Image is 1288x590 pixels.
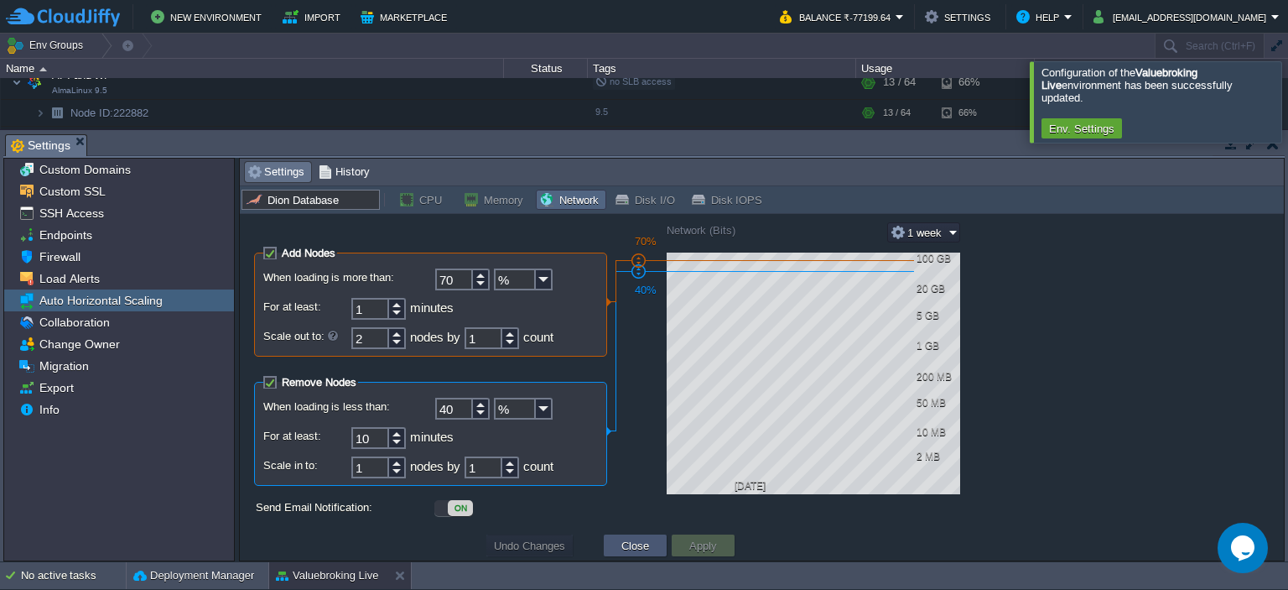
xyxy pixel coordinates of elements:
span: AlmaLinux 9.5 [52,86,107,96]
b: Valuebroking Live [1041,66,1197,91]
span: Add Nodes [282,247,335,259]
div: 13 / 64 [883,100,911,126]
div: ON [448,500,473,516]
button: Marketplace [361,7,452,27]
label: Scale in to: [263,457,350,474]
div: Tags [589,59,855,78]
button: New Environment [151,7,267,27]
div: No active tasks [21,562,126,589]
div: 69% [942,127,996,160]
button: Deployment Manager [133,567,254,584]
img: AMDAwAAAACH5BAEAAAAALAAAAAABAAEAAAICRAEAOw== [45,100,69,126]
div: 13 / 64 [883,65,916,99]
img: AMDAwAAAACH5BAEAAAAALAAAAAABAAEAAAICRAEAOw== [35,100,45,126]
div: count [523,457,553,473]
div: [DATE] [729,480,771,492]
a: Change Owner [36,337,122,352]
label: For at least: [263,427,350,445]
button: Close [616,538,654,553]
div: 2 MB [917,451,960,462]
a: Endpoints [36,227,95,243]
iframe: chat widget [1218,523,1271,573]
button: Memory [463,192,528,207]
div: 100 GB [917,253,960,264]
div: 50 MB [917,397,960,409]
div: minutes [410,428,454,444]
a: Node ID:222882 [69,106,151,120]
button: Import [283,7,345,27]
a: Export [36,380,76,395]
span: Settings [247,163,304,181]
a: Load Alerts [36,271,102,286]
a: Auto Horizontal Scaling [36,293,165,308]
img: CloudJiffy [6,7,120,28]
a: Custom SSL [36,184,108,199]
button: Apply [684,538,722,553]
span: no SLB access [595,76,672,86]
img: AMDAwAAAACH5BAEAAAAALAAAAAABAAEAAAICRAEAOw== [12,65,22,99]
button: Env Groups [6,34,89,57]
span: Settings [11,135,70,156]
img: AMDAwAAAACH5BAEAAAAALAAAAAABAAEAAAICRAEAOw== [23,127,46,160]
button: Settings [925,7,995,27]
div: 66% [942,65,996,99]
a: Info [36,402,62,417]
div: minutes [410,299,454,315]
label: When loading is less than: [263,398,350,415]
label: When loading is more than: [263,269,350,286]
img: AMDAwAAAACH5BAEAAAAALAAAAAABAAEAAAICRAEAOw== [12,127,22,160]
label: For at least: [263,298,350,316]
div: Status [505,59,587,78]
span: Remove Nodes [282,376,356,389]
div: 70% [612,235,679,248]
a: Collaboration [36,315,112,330]
a: API and WPAlmaLinux 9.5 [50,69,114,81]
div: nodes by [410,328,460,344]
div: 154 / 158 [883,127,927,160]
button: [EMAIL_ADDRESS][DOMAIN_NAME] [1093,7,1271,27]
div: 5 GB [917,310,960,321]
button: Disk IOPS [690,192,768,207]
button: Undo Changes [489,538,570,553]
label: Scale out to: [263,327,350,346]
button: CPU [398,192,447,207]
img: AMDAwAAAACH5BAEAAAAALAAAAAABAAEAAAICRAEAOw== [39,67,47,71]
a: Migration [36,358,91,373]
button: Network [538,192,604,207]
span: Configuration of the environment has been successfully updated. [1041,66,1233,104]
button: 1 week [890,225,947,240]
span: 9.5 [595,107,608,117]
a: SSH Access [36,206,106,221]
button: Valuebroking Live [276,567,378,584]
img: AMDAwAAAACH5BAEAAAAALAAAAAABAAEAAAICRAEAOw== [23,65,46,99]
a: Firewall [36,249,83,264]
button: Disk I/O [614,192,680,207]
div: 1 GB [917,340,960,352]
div: Usage [857,59,1034,78]
div: 66% [942,100,996,126]
button: Balance ₹-77199.64 [780,7,896,27]
div: 20 GB [917,283,960,295]
a: Custom Domains [36,162,133,177]
span: History [319,163,370,181]
div: Name [2,59,503,78]
label: Send Email Notification: [254,499,434,516]
div: nodes by [410,457,460,473]
div: 200 MB [917,371,960,383]
span: Node ID: [70,107,113,119]
button: Help [1016,7,1064,27]
div: count [523,328,553,344]
span: 222882 [69,106,151,120]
